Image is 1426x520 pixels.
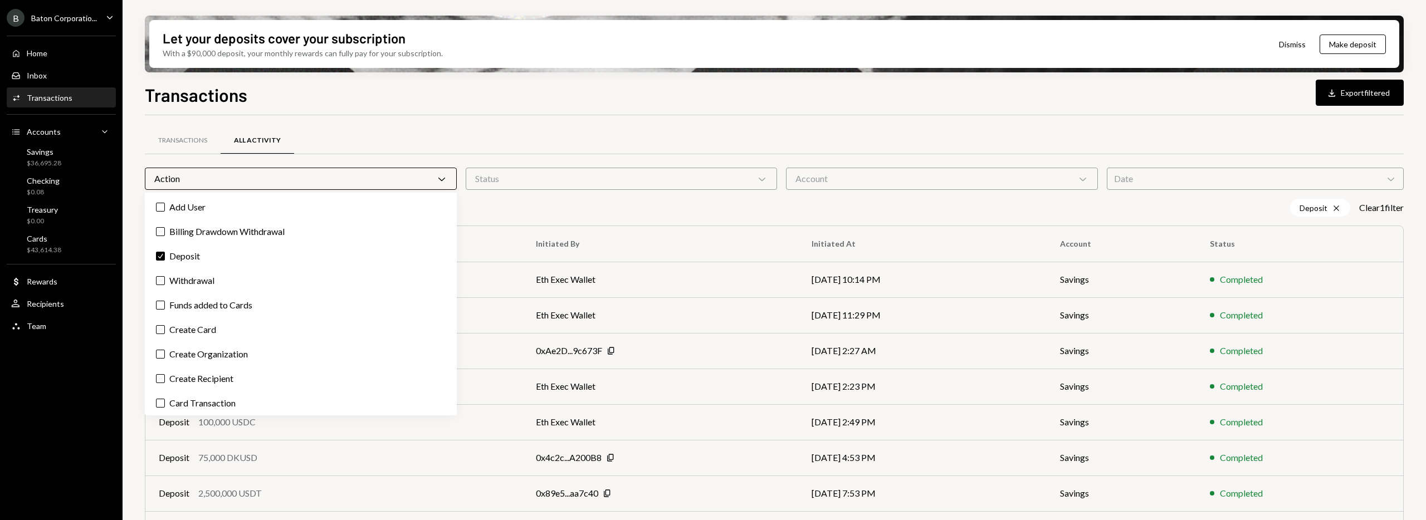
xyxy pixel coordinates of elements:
a: Checking$0.08 [7,173,116,199]
div: Recipients [27,299,64,308]
div: 0x4c2c...A200B8 [536,451,602,464]
div: Completed [1220,487,1263,500]
div: Transactions [27,93,72,102]
a: Rewards [7,271,116,291]
td: Savings [1047,297,1197,333]
label: Card Transaction [149,393,452,413]
div: $36,695.28 [27,159,61,168]
label: Deposit [149,246,452,266]
div: $0.00 [27,217,58,226]
div: Deposit [159,487,189,500]
td: [DATE] 4:53 PM [798,440,1047,475]
div: 0xAe2D...9c673F [536,344,602,357]
button: Make deposit [1320,35,1386,54]
label: Create Organization [149,344,452,364]
a: Transactions [7,87,116,107]
div: Accounts [27,127,61,136]
div: Completed [1220,451,1263,464]
button: Dismiss [1265,31,1320,57]
td: Savings [1047,369,1197,404]
div: Transactions [158,136,207,145]
div: Deposit [1290,199,1350,217]
div: Team [27,321,46,331]
td: Eth Exec Wallet [522,297,798,333]
h1: Transactions [145,84,247,106]
td: [DATE] 2:23 PM [798,369,1047,404]
a: All Activity [221,126,294,155]
div: Deposit [159,451,189,464]
div: $43,614.38 [27,246,61,255]
div: 2,500,000 USDT [198,487,262,500]
button: Create Recipient [156,374,165,383]
div: 0x89e5...aa7c40 [536,487,598,500]
div: All Activity [234,136,281,145]
th: Initiated By [522,226,798,262]
button: Withdrawal [156,276,165,285]
th: Account [1047,226,1197,262]
a: Accounts [7,121,116,141]
button: Billing Drawdown Withdrawal [156,227,165,236]
div: B [7,9,25,27]
th: Initiated At [798,226,1047,262]
div: Account [786,168,1098,190]
div: Completed [1220,273,1263,286]
label: Add User [149,197,452,217]
a: Cards$43,614.38 [7,230,116,257]
button: Exportfiltered [1316,80,1404,106]
label: Funds added to Cards [149,295,452,315]
div: Baton Corporatio... [31,13,97,23]
div: Treasury [27,205,58,214]
a: Inbox [7,65,116,85]
div: Date [1107,168,1404,190]
div: $0.08 [27,188,60,197]
td: Eth Exec Wallet [522,369,798,404]
div: Action [145,168,457,190]
div: Deposit [159,415,189,429]
td: [DATE] 7:53 PM [798,475,1047,511]
div: With a $90,000 deposit, your monthly rewards can fully pay for your subscription. [163,47,443,59]
td: Savings [1047,262,1197,297]
td: Eth Exec Wallet [522,262,798,297]
div: Cards [27,234,61,243]
a: Transactions [145,126,221,155]
button: Deposit [156,252,165,261]
a: Savings$36,695.28 [7,144,116,170]
label: Create Recipient [149,369,452,389]
div: Home [27,48,47,58]
a: Home [7,43,116,63]
button: Create Card [156,325,165,334]
div: 100,000 USDC [198,415,256,429]
div: Completed [1220,344,1263,357]
td: Savings [1047,475,1197,511]
label: Withdrawal [149,271,452,291]
td: [DATE] 11:29 PM [798,297,1047,333]
td: Eth Exec Wallet [522,404,798,440]
button: Add User [156,203,165,212]
div: Checking [27,176,60,185]
button: Card Transaction [156,399,165,408]
td: Savings [1047,440,1197,475]
div: Completed [1220,308,1263,322]
button: Create Organization [156,350,165,359]
td: [DATE] 10:14 PM [798,262,1047,297]
td: [DATE] 2:49 PM [798,404,1047,440]
div: Inbox [27,71,47,80]
a: Treasury$0.00 [7,202,116,228]
div: Status [466,168,778,190]
div: Rewards [27,277,57,286]
div: Completed [1220,415,1263,429]
div: 75,000 DKUSD [198,451,257,464]
button: Clear1filter [1359,202,1404,214]
label: Billing Drawdown Withdrawal [149,222,452,242]
label: Create Card [149,320,452,340]
td: Savings [1047,333,1197,369]
td: [DATE] 2:27 AM [798,333,1047,369]
a: Recipients [7,293,116,313]
div: Completed [1220,380,1263,393]
a: Team [7,316,116,336]
button: Funds added to Cards [156,301,165,310]
th: Status [1197,226,1403,262]
td: Savings [1047,404,1197,440]
div: Savings [27,147,61,156]
div: Let your deposits cover your subscription [163,29,406,47]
